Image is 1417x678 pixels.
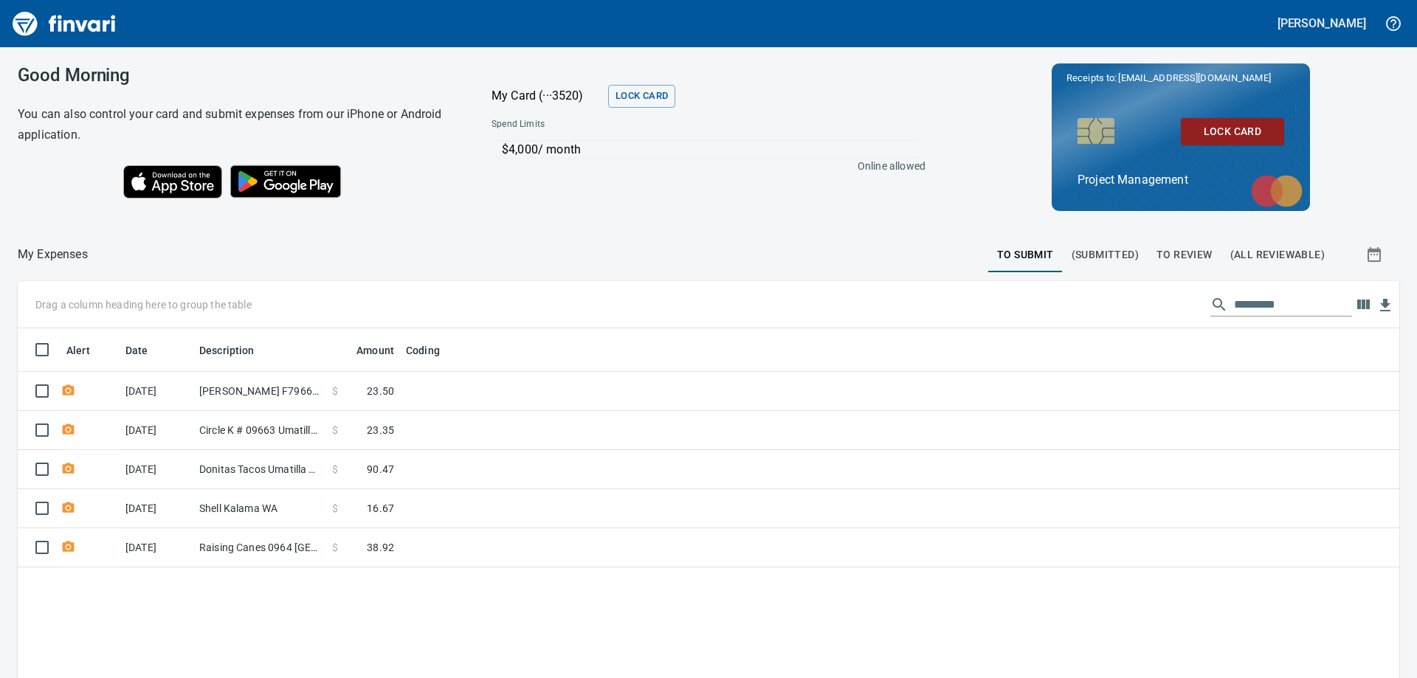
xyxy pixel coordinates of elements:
[61,425,76,435] span: Receipt Required
[367,540,394,555] span: 38.92
[125,342,148,359] span: Date
[9,6,120,41] img: Finvari
[120,489,193,528] td: [DATE]
[406,342,459,359] span: Coding
[1352,294,1374,316] button: Choose columns to display
[61,542,76,552] span: Receipt Required
[199,342,274,359] span: Description
[356,342,394,359] span: Amount
[193,528,326,567] td: Raising Canes 0964 [GEOGRAPHIC_DATA] [GEOGRAPHIC_DATA]
[332,540,338,555] span: $
[332,462,338,477] span: $
[18,246,88,263] p: My Expenses
[367,384,394,398] span: 23.50
[125,342,168,359] span: Date
[18,65,455,86] h3: Good Morning
[1156,246,1213,264] span: To Review
[1066,71,1295,86] p: Receipts to:
[120,528,193,567] td: [DATE]
[616,88,668,105] span: Lock Card
[1374,294,1396,316] button: Download table
[492,87,602,105] p: My Card (···3520)
[61,464,76,474] span: Receipt Required
[332,501,338,516] span: $
[18,246,88,263] nav: breadcrumb
[337,342,394,359] span: Amount
[332,384,338,398] span: $
[123,165,222,198] img: Download on the App Store
[66,342,109,359] span: Alert
[608,85,675,108] button: Lock Card
[332,423,338,437] span: $
[66,342,90,359] span: Alert
[1117,71,1272,85] span: [EMAIL_ADDRESS][DOMAIN_NAME]
[1244,167,1310,215] img: mastercard.svg
[1352,237,1399,272] button: Show transactions within a particular date range
[222,157,349,206] img: Get it on Google Play
[1278,15,1366,31] h5: [PERSON_NAME]
[367,462,394,477] span: 90.47
[367,501,394,516] span: 16.67
[997,246,1054,264] span: To Submit
[35,297,252,312] p: Drag a column heading here to group the table
[406,342,440,359] span: Coding
[480,159,925,173] p: Online allowed
[502,141,918,159] p: $4,000 / month
[61,503,76,513] span: Receipt Required
[193,489,326,528] td: Shell Kalama WA
[193,372,326,411] td: [PERSON_NAME] F7966 Hood River OR
[1274,12,1370,35] button: [PERSON_NAME]
[367,423,394,437] span: 23.35
[199,342,255,359] span: Description
[18,104,455,145] h6: You can also control your card and submit expenses from our iPhone or Android application.
[1230,246,1325,264] span: (All Reviewable)
[492,117,734,132] span: Spend Limits
[193,450,326,489] td: Donitas Tacos Umatilla OR
[1181,118,1284,145] button: Lock Card
[120,450,193,489] td: [DATE]
[120,411,193,450] td: [DATE]
[193,411,326,450] td: Circle K # 09663 Umatilla OR
[1072,246,1139,264] span: (Submitted)
[61,386,76,395] span: Receipt Required
[1193,122,1272,141] span: Lock Card
[120,372,193,411] td: [DATE]
[1078,171,1284,189] p: Project Management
